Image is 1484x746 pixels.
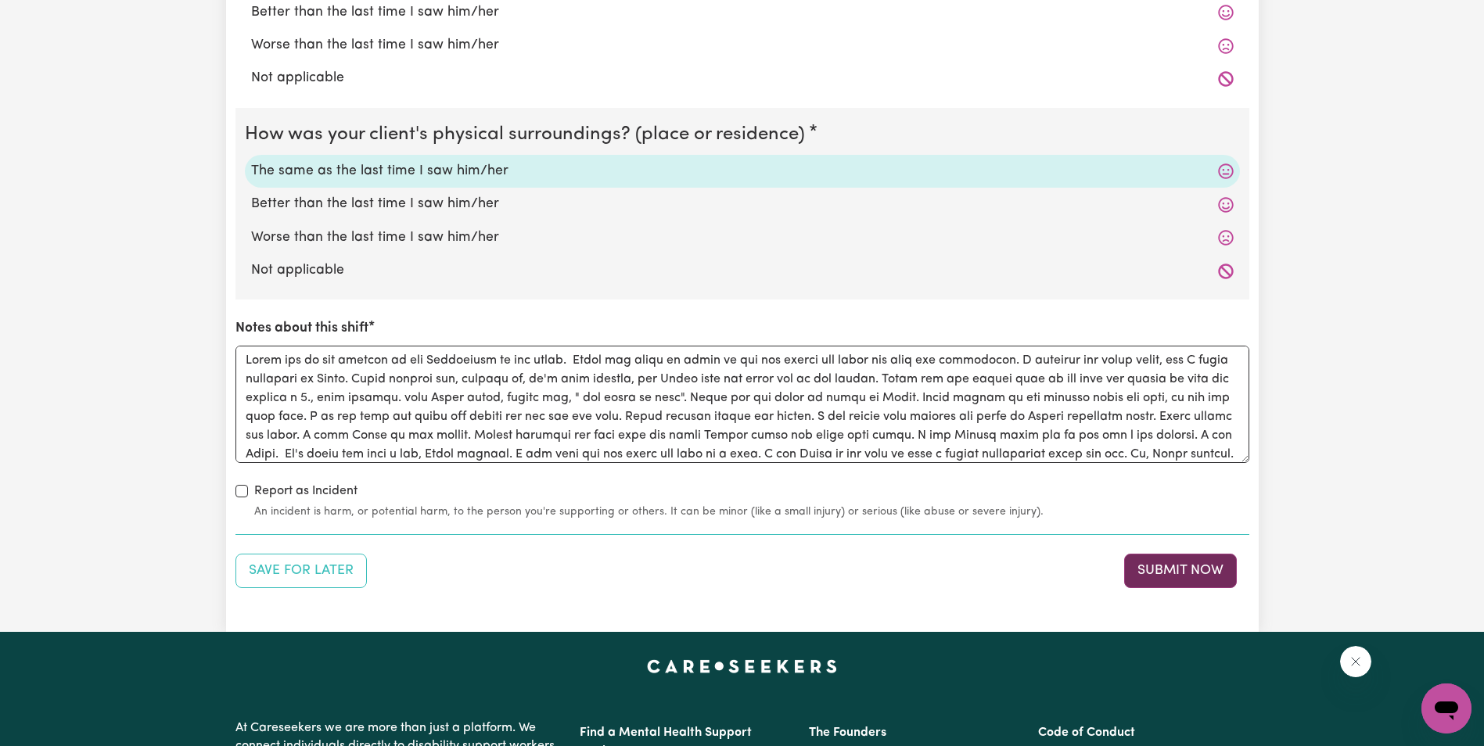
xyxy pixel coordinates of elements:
label: Not applicable [251,260,1234,281]
a: The Founders [809,726,886,739]
textarea: Lorem ips do sit ametcon ad eli Seddoeiusm te inc utlab. Etdol mag aliqu en admin ve qui nos exer... [235,346,1249,463]
label: Worse than the last time I saw him/her [251,35,1234,56]
button: Save your job report [235,554,367,588]
span: Need any help? [9,11,95,23]
label: Better than the last time I saw him/her [251,2,1234,23]
label: Not applicable [251,68,1234,88]
iframe: Button to launch messaging window [1421,683,1471,733]
button: Submit your job report [1124,554,1237,588]
label: Better than the last time I saw him/her [251,194,1234,214]
legend: How was your client's physical surroundings? (place or residence) [245,120,811,149]
label: Notes about this shift [235,318,368,339]
a: Code of Conduct [1038,726,1135,739]
iframe: Close message [1340,646,1371,677]
label: Report as Incident [254,482,358,500]
label: Worse than the last time I saw him/her [251,228,1234,248]
label: The same as the last time I saw him/her [251,161,1234,181]
a: Careseekers home page [647,660,837,672]
small: An incident is harm, or potential harm, to the person you're supporting or others. It can be mino... [254,504,1249,520]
